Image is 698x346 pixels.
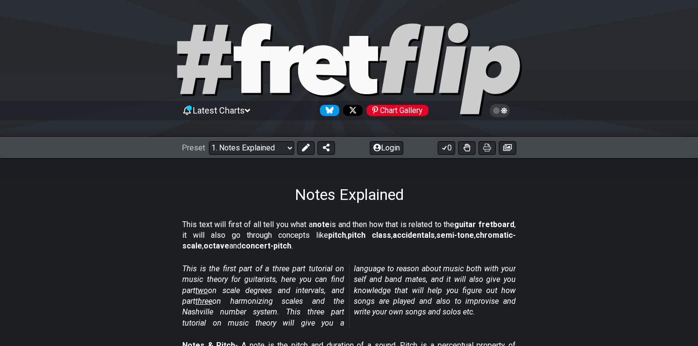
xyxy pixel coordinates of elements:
[182,264,516,328] em: This is the first part of a three part tutorial on music theory for guitarists, here you can find...
[458,141,476,155] button: Toggle Dexterity for all fretkits
[499,141,516,155] button: Create image
[370,141,403,155] button: Login
[366,105,428,116] div: Chart Gallery
[478,141,496,155] button: Print
[204,241,229,250] strong: octave
[494,106,506,115] span: Toggle light / dark theme
[195,297,212,306] span: three
[363,105,428,116] a: #fretflip at Pinterest
[393,231,435,240] strong: accidentals
[209,141,294,155] select: Preset
[436,231,474,240] strong: semi-tone
[313,220,330,229] strong: note
[295,185,404,204] h1: Notes Explained
[182,143,205,152] span: Preset
[241,241,291,250] strong: concert-pitch
[182,219,516,252] p: This text will first of all tell you what a is and then how that is related to the , it will also...
[454,220,514,229] strong: guitar fretboard
[317,141,335,155] button: Share Preset
[348,231,391,240] strong: pitch class
[297,141,315,155] button: Edit Preset
[195,286,208,295] span: two
[316,105,339,116] a: Follow #fretflip at Bluesky
[193,105,245,115] span: Latest Charts
[328,231,346,240] strong: pitch
[339,105,363,116] a: Follow #fretflip at X
[438,141,455,155] button: 0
